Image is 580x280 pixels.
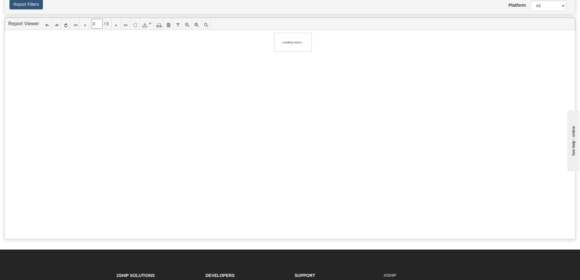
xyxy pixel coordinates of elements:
[384,274,464,278] h6: #2SHIP
[106,21,109,27] span: 0
[104,21,105,27] span: /
[295,273,315,278] strong: Support
[61,18,70,30] a: Refresh
[278,36,308,48] div: Loading report...
[508,2,522,8] label: Platform
[566,109,579,171] iframe: chat widget
[8,21,39,26] a: Report Viewer
[206,273,235,278] strong: Developers
[117,273,155,278] strong: 2Ship Solutions
[5,5,56,10] div: live help - online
